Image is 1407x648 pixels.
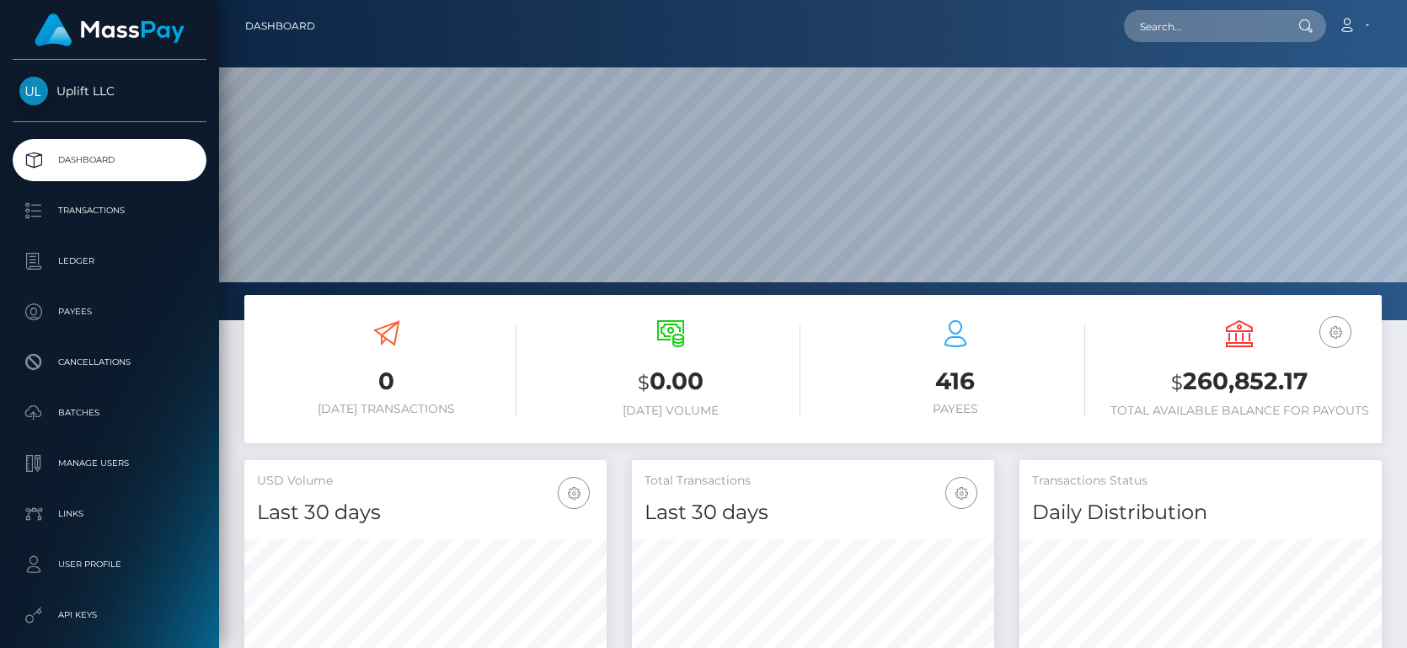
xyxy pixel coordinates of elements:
[13,442,206,485] a: Manage Users
[542,365,801,399] h3: 0.00
[13,190,206,232] a: Transactions
[13,139,206,181] a: Dashboard
[19,602,200,628] p: API Keys
[1032,473,1369,490] h5: Transactions Status
[645,473,982,490] h5: Total Transactions
[19,501,200,527] p: Links
[13,594,206,636] a: API Keys
[257,365,516,398] h3: 0
[19,147,200,173] p: Dashboard
[13,291,206,333] a: Payees
[257,498,594,528] h4: Last 30 days
[645,498,982,528] h4: Last 30 days
[13,240,206,282] a: Ledger
[1032,498,1369,528] h4: Daily Distribution
[13,493,206,535] a: Links
[257,473,594,490] h5: USD Volume
[13,83,206,99] span: Uplift LLC
[19,400,200,426] p: Batches
[257,402,516,416] h6: [DATE] Transactions
[826,365,1085,398] h3: 416
[35,13,185,46] img: MassPay Logo
[245,8,315,44] a: Dashboard
[1110,404,1370,418] h6: Total Available Balance for Payouts
[638,371,650,394] small: $
[13,544,206,586] a: User Profile
[542,404,801,418] h6: [DATE] Volume
[19,249,200,274] p: Ledger
[19,350,200,375] p: Cancellations
[19,451,200,476] p: Manage Users
[19,299,200,324] p: Payees
[19,77,48,105] img: Uplift LLC
[19,198,200,223] p: Transactions
[19,552,200,577] p: User Profile
[13,392,206,434] a: Batches
[826,402,1085,416] h6: Payees
[1110,365,1370,399] h3: 260,852.17
[1124,10,1282,42] input: Search...
[1171,371,1183,394] small: $
[13,341,206,383] a: Cancellations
